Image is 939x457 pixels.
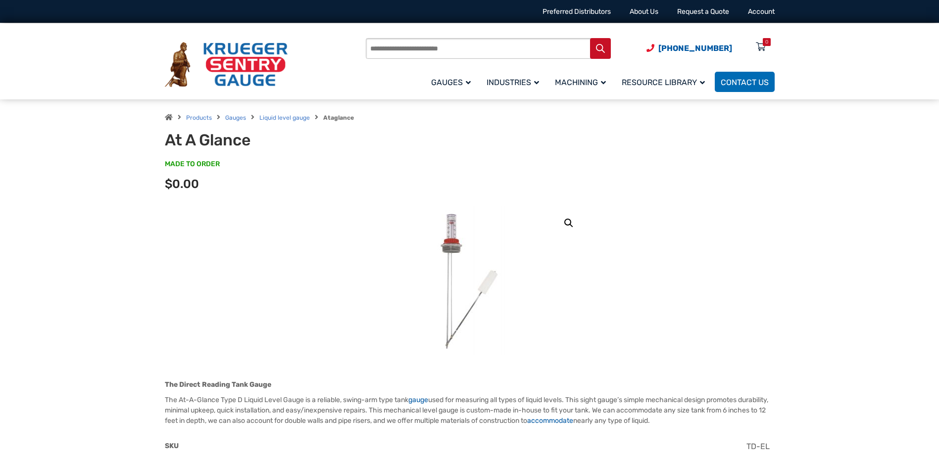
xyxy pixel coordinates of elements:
span: $0.00 [165,177,199,191]
a: accommodate [527,416,573,425]
a: Account [748,7,775,16]
img: At A Glance [410,206,529,355]
strong: The Direct Reading Tank Gauge [165,380,271,389]
span: Industries [487,78,539,87]
a: Request a Quote [677,7,729,16]
div: 0 [765,38,768,46]
a: gauge [408,396,428,404]
a: Products [186,114,212,121]
a: Resource Library [616,70,715,93]
p: The At-A-Glance Type D Liquid Level Gauge is a reliable, swing-arm type tank used for measuring a... [165,395,775,426]
span: Gauges [431,78,471,87]
a: View full-screen image gallery [560,214,578,232]
span: [PHONE_NUMBER] [658,44,732,53]
a: Machining [549,70,616,93]
span: Machining [555,78,606,87]
span: Resource Library [622,78,705,87]
a: Liquid level gauge [259,114,310,121]
strong: Ataglance [323,114,354,121]
span: SKU [165,442,179,450]
a: Industries [481,70,549,93]
img: Krueger Sentry Gauge [165,42,288,88]
span: Contact Us [721,78,769,87]
h1: At A Glance [165,131,409,149]
a: Gauges [425,70,481,93]
span: TD-EL [746,442,770,451]
a: Contact Us [715,72,775,92]
span: MADE TO ORDER [165,159,220,169]
a: Gauges [225,114,246,121]
a: Phone Number (920) 434-8860 [646,42,732,54]
a: Preferred Distributors [543,7,611,16]
a: About Us [630,7,658,16]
